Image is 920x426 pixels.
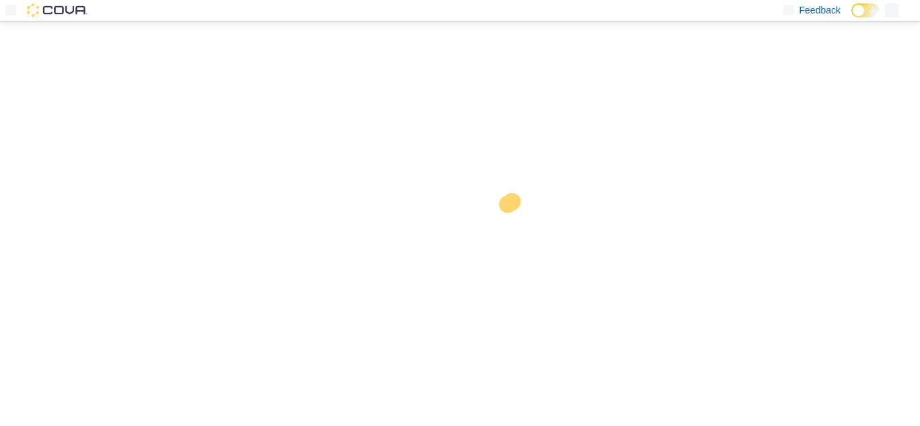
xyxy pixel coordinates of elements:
[851,3,880,17] input: Dark Mode
[799,3,841,17] span: Feedback
[27,3,88,17] img: Cova
[460,183,561,284] img: cova-loader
